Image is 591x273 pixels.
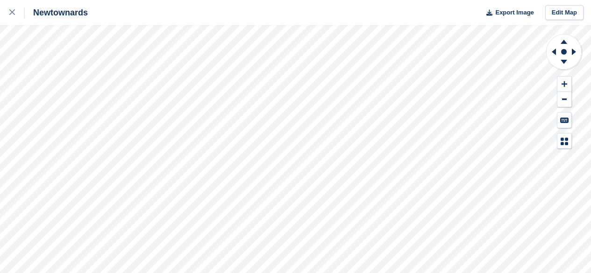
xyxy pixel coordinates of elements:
[557,112,571,128] button: Keyboard Shortcuts
[545,5,584,21] a: Edit Map
[481,5,534,21] button: Export Image
[557,133,571,149] button: Map Legend
[495,8,534,17] span: Export Image
[25,7,88,18] div: Newtownards
[557,77,571,92] button: Zoom In
[557,92,571,107] button: Zoom Out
